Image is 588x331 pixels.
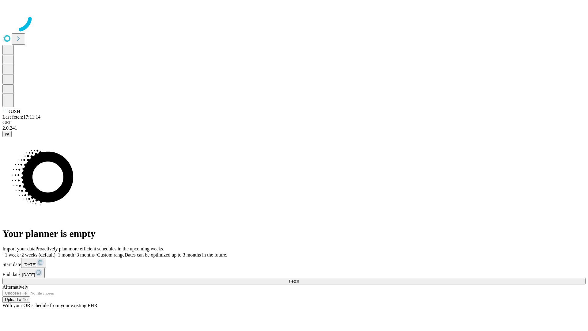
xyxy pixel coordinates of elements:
[21,258,46,268] button: [DATE]
[2,120,586,125] div: GEI
[21,252,55,257] span: 2 weeks (default)
[289,279,299,283] span: Fetch
[58,252,74,257] span: 1 month
[5,132,9,136] span: @
[125,252,227,257] span: Dates can be optimized up to 3 months in the future.
[24,262,36,267] span: [DATE]
[2,114,40,120] span: Last fetch: 17:11:14
[20,268,45,278] button: [DATE]
[2,131,12,137] button: @
[97,252,124,257] span: Custom range
[2,228,586,239] h1: Your planner is empty
[2,278,586,284] button: Fetch
[2,258,586,268] div: Start date
[2,268,586,278] div: End date
[9,109,20,114] span: GJSH
[2,246,36,251] span: Import your data
[5,252,19,257] span: 1 week
[36,246,164,251] span: Proactively plan more efficient schedules in the upcoming weeks.
[2,296,30,303] button: Upload a file
[77,252,95,257] span: 3 months
[22,272,35,277] span: [DATE]
[2,284,28,290] span: Alternatively
[2,303,97,308] span: With your OR schedule from your existing EHR
[2,125,586,131] div: 2.0.241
